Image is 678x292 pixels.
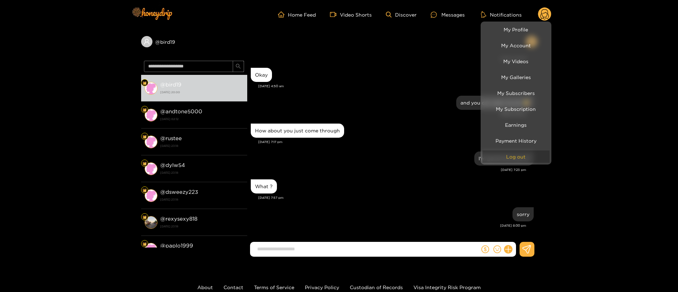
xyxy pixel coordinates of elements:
[482,55,550,67] a: My Videos
[482,119,550,131] a: Earnings
[482,39,550,52] a: My Account
[482,71,550,83] a: My Galleries
[482,23,550,36] a: My Profile
[482,87,550,99] a: My Subscribers
[482,150,550,163] button: Log out
[482,135,550,147] a: Payment History
[482,103,550,115] a: My Subscription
